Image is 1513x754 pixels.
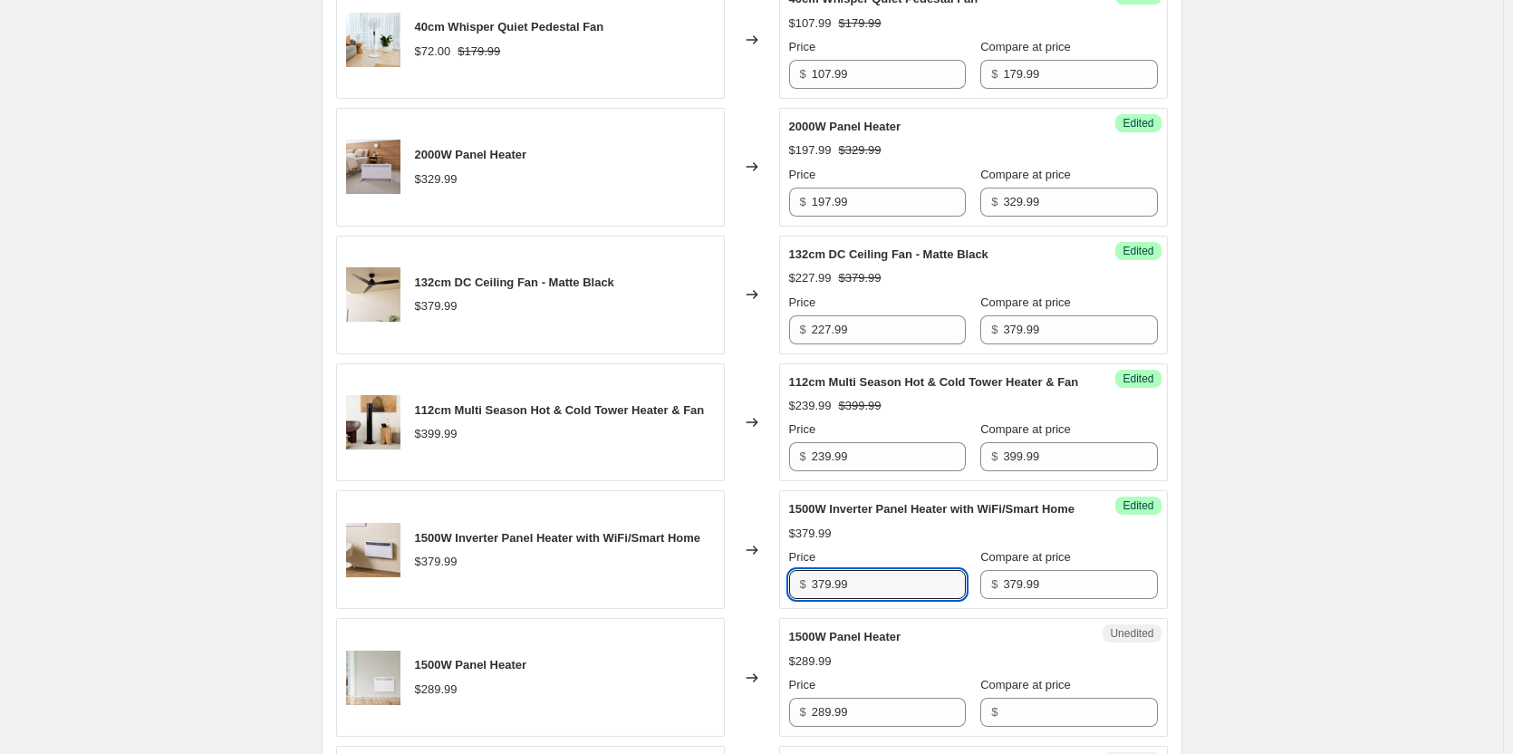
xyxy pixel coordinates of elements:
[415,20,604,34] span: 40cm Whisper Quiet Pedestal Fan
[991,577,997,591] span: $
[789,652,832,671] div: $289.99
[789,247,988,261] span: 132cm DC Ceiling Fan - Matte Black
[415,297,458,315] div: $379.99
[789,40,816,53] span: Price
[789,120,901,133] span: 2000W Panel Heater
[415,553,458,571] div: $379.99
[800,449,806,463] span: $
[346,140,400,194] img: GPH450_Lifestyle_Bedroom_80x.png
[346,523,400,577] img: GPPH630_Lifestyle_Office_Wall_87846167-44f5-4891-be03-c86ab692bd8e_80x.png
[789,550,816,564] span: Price
[415,658,527,672] span: 1500W Panel Heater
[800,705,806,719] span: $
[346,395,400,449] img: GCT500_Lifestyle_Living_80x.png
[789,14,832,33] div: $107.99
[346,651,400,705] img: GPH350_Lifestyle_Wall_Mounted_2_80x.png
[789,168,816,181] span: Price
[839,269,882,287] strike: $379.99
[980,678,1071,691] span: Compare at price
[839,141,882,159] strike: $329.99
[980,40,1071,53] span: Compare at price
[415,425,458,443] div: $399.99
[789,141,832,159] div: $197.99
[346,267,400,322] img: GPCF300B_Lifestyle_80x.png
[458,43,500,61] strike: $179.99
[980,168,1071,181] span: Compare at price
[415,43,451,61] div: $72.00
[346,13,400,67] img: GCPF340_Lifestyle_Living_80x.png
[415,170,458,188] div: $329.99
[800,195,806,208] span: $
[1123,498,1153,513] span: Edited
[991,705,997,719] span: $
[991,323,997,336] span: $
[415,275,614,289] span: 132cm DC Ceiling Fan - Matte Black
[980,550,1071,564] span: Compare at price
[789,678,816,691] span: Price
[980,295,1071,309] span: Compare at price
[1123,116,1153,130] span: Edited
[789,375,1079,389] span: 112cm Multi Season Hot & Cold Tower Heater & Fan
[839,397,882,415] strike: $399.99
[991,195,997,208] span: $
[789,525,832,543] div: $379.99
[789,397,832,415] div: $239.99
[1123,372,1153,386] span: Edited
[991,449,997,463] span: $
[800,577,806,591] span: $
[789,295,816,309] span: Price
[415,531,701,545] span: 1500W Inverter Panel Heater with WiFi/Smart Home
[800,67,806,81] span: $
[1110,626,1153,641] span: Unedited
[800,323,806,336] span: $
[980,422,1071,436] span: Compare at price
[789,422,816,436] span: Price
[839,14,882,33] strike: $179.99
[789,269,832,287] div: $227.99
[789,502,1075,516] span: 1500W Inverter Panel Heater with WiFi/Smart Home
[415,148,527,161] span: 2000W Panel Heater
[415,681,458,699] div: $289.99
[1123,244,1153,258] span: Edited
[789,630,901,643] span: 1500W Panel Heater
[415,403,705,417] span: 112cm Multi Season Hot & Cold Tower Heater & Fan
[991,67,997,81] span: $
